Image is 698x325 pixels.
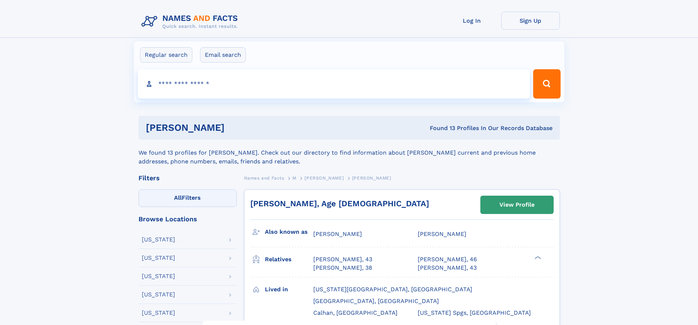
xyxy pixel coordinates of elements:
[265,226,313,238] h3: Also known as
[142,292,175,298] div: [US_STATE]
[313,264,372,272] a: [PERSON_NAME], 38
[313,309,398,316] span: Calhan, [GEOGRAPHIC_DATA]
[142,273,175,279] div: [US_STATE]
[139,140,560,166] div: We found 13 profiles for [PERSON_NAME]. Check out our directory to find information about [PERSON...
[265,283,313,296] h3: Lived in
[418,230,466,237] span: [PERSON_NAME]
[142,237,175,243] div: [US_STATE]
[244,173,284,182] a: Names and Facts
[327,124,553,132] div: Found 13 Profiles In Our Records Database
[138,69,530,99] input: search input
[418,255,477,263] a: [PERSON_NAME], 46
[174,194,182,201] span: All
[313,286,472,293] span: [US_STATE][GEOGRAPHIC_DATA], [GEOGRAPHIC_DATA]
[292,176,296,181] span: M
[533,69,560,99] button: Search Button
[481,196,553,214] a: View Profile
[304,173,344,182] a: [PERSON_NAME]
[139,12,244,32] img: Logo Names and Facts
[443,12,501,30] a: Log In
[140,47,192,63] label: Regular search
[139,175,237,181] div: Filters
[200,47,246,63] label: Email search
[313,255,372,263] a: [PERSON_NAME], 43
[313,298,439,304] span: [GEOGRAPHIC_DATA], [GEOGRAPHIC_DATA]
[139,189,237,207] label: Filters
[142,310,175,316] div: [US_STATE]
[352,176,391,181] span: [PERSON_NAME]
[533,255,542,260] div: ❯
[418,264,477,272] a: [PERSON_NAME], 43
[142,255,175,261] div: [US_STATE]
[139,216,237,222] div: Browse Locations
[250,199,429,208] a: [PERSON_NAME], Age [DEMOGRAPHIC_DATA]
[313,230,362,237] span: [PERSON_NAME]
[292,173,296,182] a: M
[304,176,344,181] span: [PERSON_NAME]
[501,12,560,30] a: Sign Up
[265,253,313,266] h3: Relatives
[418,309,531,316] span: [US_STATE] Spgs, [GEOGRAPHIC_DATA]
[499,196,535,213] div: View Profile
[146,123,327,132] h1: [PERSON_NAME]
